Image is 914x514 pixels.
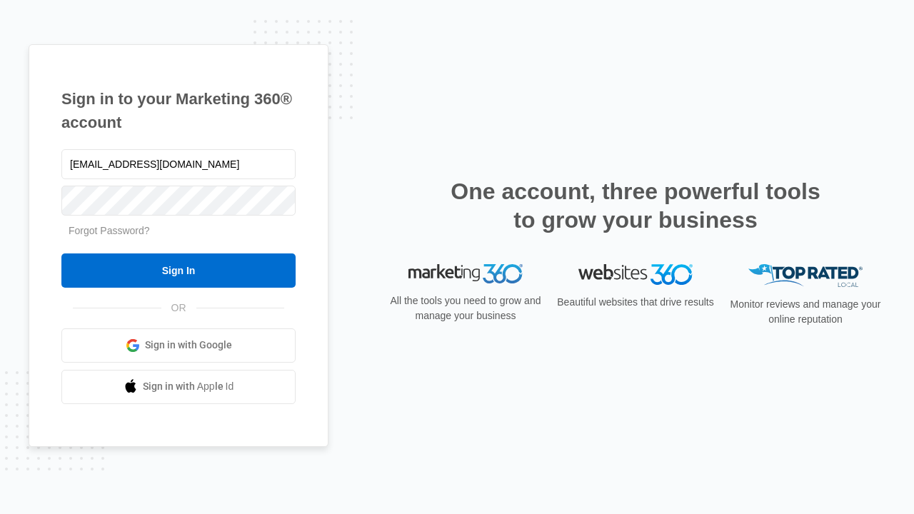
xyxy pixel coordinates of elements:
[143,379,234,394] span: Sign in with Apple Id
[446,177,825,234] h2: One account, three powerful tools to grow your business
[386,293,546,323] p: All the tools you need to grow and manage your business
[61,149,296,179] input: Email
[69,225,150,236] a: Forgot Password?
[61,328,296,363] a: Sign in with Google
[748,264,863,288] img: Top Rated Local
[145,338,232,353] span: Sign in with Google
[556,295,715,310] p: Beautiful websites that drive results
[61,253,296,288] input: Sign In
[578,264,693,285] img: Websites 360
[161,301,196,316] span: OR
[61,370,296,404] a: Sign in with Apple Id
[408,264,523,284] img: Marketing 360
[61,87,296,134] h1: Sign in to your Marketing 360® account
[725,297,885,327] p: Monitor reviews and manage your online reputation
